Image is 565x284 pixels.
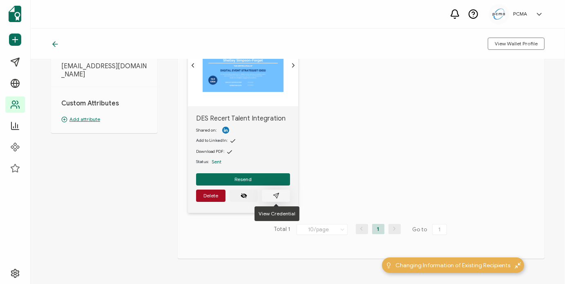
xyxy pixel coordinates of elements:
[488,38,545,50] button: View Wallet Profile
[61,62,147,78] span: [EMAIL_ADDRESS][DOMAIN_NAME]
[273,192,279,199] ion-icon: paper plane outline
[241,192,247,199] ion-icon: eye off
[396,261,511,270] span: Changing Information of Existing Recipients
[9,6,21,22] img: sertifier-logomark-colored.svg
[61,99,147,107] h1: Custom Attributes
[274,224,290,235] span: Total 1
[493,9,505,20] img: 5c892e8a-a8c9-4ab0-b501-e22bba25706e.jpg
[196,127,217,133] span: Shared on:
[190,62,196,69] ion-icon: chevron back outline
[515,262,521,268] img: minimize-icon.svg
[372,224,384,234] li: 1
[196,190,226,202] button: Delete
[196,114,290,123] span: DES Recert Talent Integration
[234,177,252,182] span: Resend
[413,224,449,235] span: Go to
[513,11,527,17] h5: PCMA
[495,41,538,46] span: View Wallet Profile
[255,206,299,221] div: View Credential
[524,245,565,284] iframe: Chat Widget
[196,173,290,186] button: Resend
[196,138,228,143] span: Add to LinkedIn:
[196,159,209,165] span: Status:
[297,224,348,235] input: Select
[203,193,218,198] span: Delete
[212,159,221,165] span: Sent
[61,116,147,123] p: Add attribute
[196,149,224,154] span: Download PDF:
[290,62,297,69] ion-icon: chevron forward outline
